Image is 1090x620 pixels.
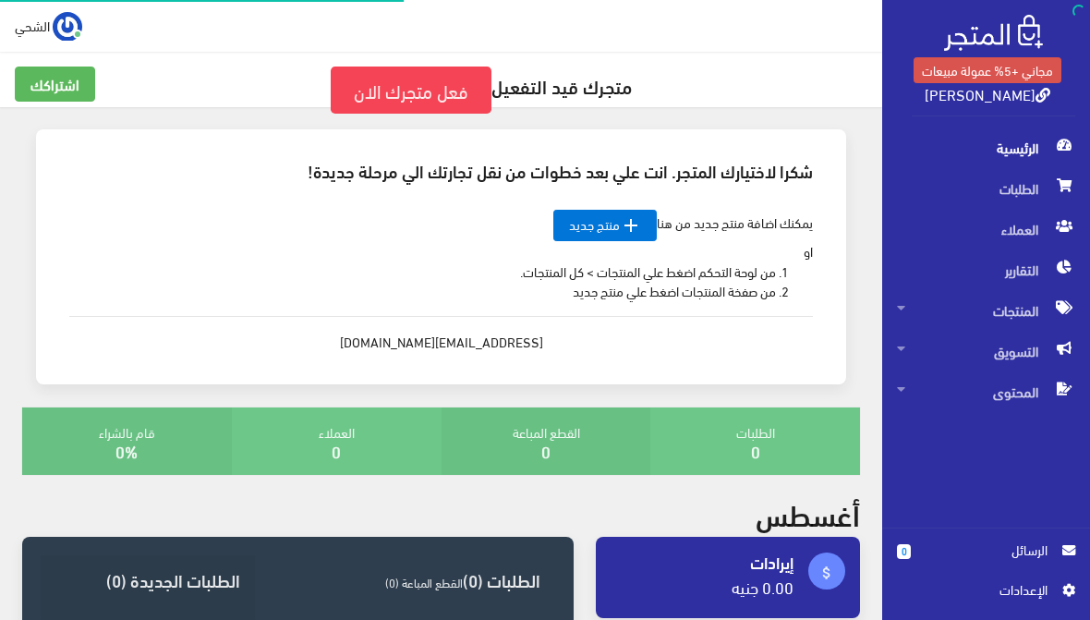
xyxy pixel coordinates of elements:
[53,12,82,42] img: ...
[897,579,1075,609] a: اﻹعدادات
[620,214,642,237] i: 
[331,67,491,114] a: فعل متجرك الان
[22,407,232,476] div: قام بالشراء
[914,57,1061,83] a: مجاني +5% عمولة مبيعات
[897,128,1075,168] span: الرئيسية
[897,540,1075,579] a: 0 الرسائل
[882,209,1090,249] a: العملاء
[897,371,1075,412] span: المحتوى
[115,435,138,466] a: 0%
[442,407,651,476] div: القطع المباعة
[925,80,1050,107] a: [PERSON_NAME]
[15,67,95,102] a: اشتراكك
[385,571,463,593] span: القطع المباعة (0)
[611,553,793,571] h4: إيرادات
[897,331,1075,371] span: التسويق
[332,435,341,466] a: 0
[756,497,860,529] h2: أغسطس
[15,67,867,114] h5: متجرك قيد التفعيل
[69,281,776,301] li: من صفخة المنتجات اضغط علي منتج جديد
[944,15,1043,51] img: .
[732,571,793,602] a: 0.00 جنيه
[897,249,1075,290] span: التقارير
[882,290,1090,331] a: المنتجات
[882,128,1090,168] a: الرئيسية
[897,290,1075,331] span: المنتجات
[912,579,1047,600] span: اﻹعدادات
[69,163,813,180] h3: شكرا لاختيارك المتجر. انت علي بعد خطوات من نقل تجارتك الي مرحلة جديدة!
[69,261,776,282] li: من لوحة التحكم اضغط علي المنتجات > كل المنتجات.
[54,195,828,367] div: يمكنك اضافة منتج جديد من هنا او
[751,435,760,466] a: 0
[69,332,813,352] div: [EMAIL_ADDRESS][DOMAIN_NAME]
[232,407,442,476] div: العملاء
[270,571,540,589] h3: الطلبات (0)
[553,210,657,241] a: منتج جديد
[55,571,240,589] h3: الطلبات الجديدة (0)
[650,407,860,476] div: الطلبات
[897,544,911,559] span: 0
[926,540,1048,560] span: الرسائل
[818,565,835,581] i: attach_money
[897,209,1075,249] span: العملاء
[15,14,50,37] span: الشحي
[897,168,1075,209] span: الطلبات
[882,168,1090,209] a: الطلبات
[882,371,1090,412] a: المحتوى
[15,11,82,41] a: ... الشحي
[541,435,551,466] a: 0
[882,249,1090,290] a: التقارير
